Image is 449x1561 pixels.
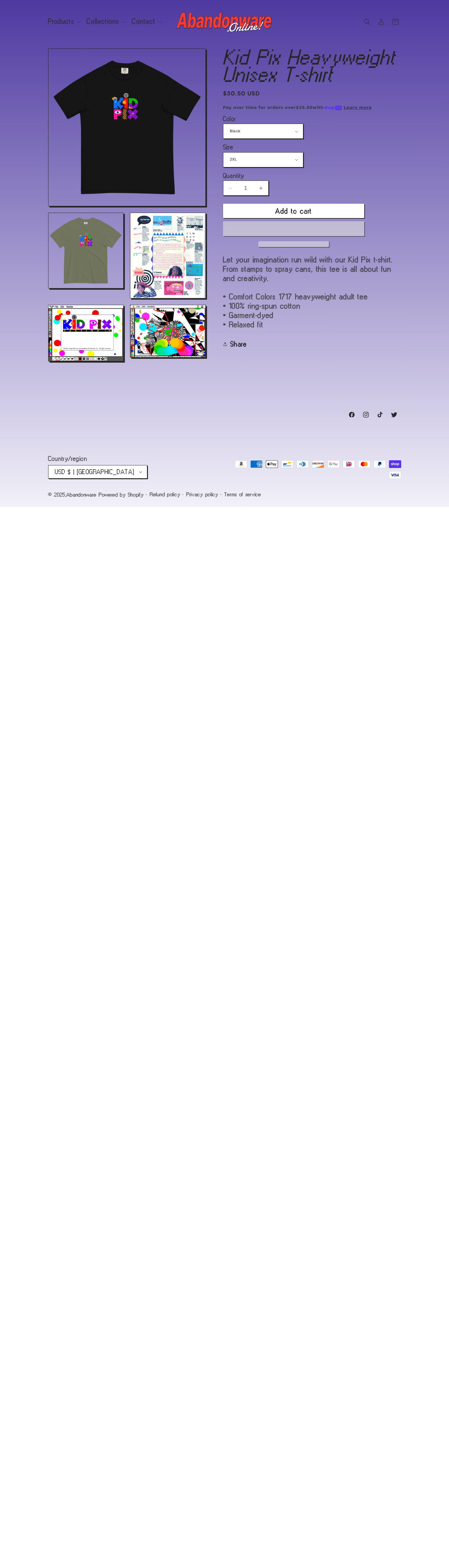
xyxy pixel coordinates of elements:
h1: Kid Pix Heavyweight Unisex T-shirt [223,49,401,83]
label: Quantity [223,172,364,179]
button: USD $ | [GEOGRAPHIC_DATA] [48,465,147,479]
span: Collections [87,19,119,24]
small: © 2025, [48,492,97,498]
media-gallery: Gallery Viewer [48,49,207,361]
summary: Contact [128,15,164,28]
h2: Country/region [48,455,147,462]
a: Abandonware [66,492,97,498]
a: Refund policy [150,491,180,498]
summary: Collections [83,15,128,28]
a: Abandonware [174,6,275,37]
span: USD $ | [GEOGRAPHIC_DATA] [55,469,134,475]
a: Powered by Shopify [99,492,144,498]
summary: Products [44,15,83,28]
div: Let your imagination run wild with our Kid Pix t-shirt. From stamps to spray cans, this tee is al... [223,255,401,329]
a: Privacy policy [186,491,218,498]
span: Products [48,19,74,24]
button: Add to cart [223,204,364,218]
summary: Search [360,15,374,29]
label: Color [223,116,364,122]
label: Size [223,144,364,150]
span: $30.50 USD [223,89,260,98]
summary: Share [223,337,247,351]
a: Terms of service [224,491,261,498]
img: Abandonware [177,9,273,35]
span: Contact [132,19,155,24]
